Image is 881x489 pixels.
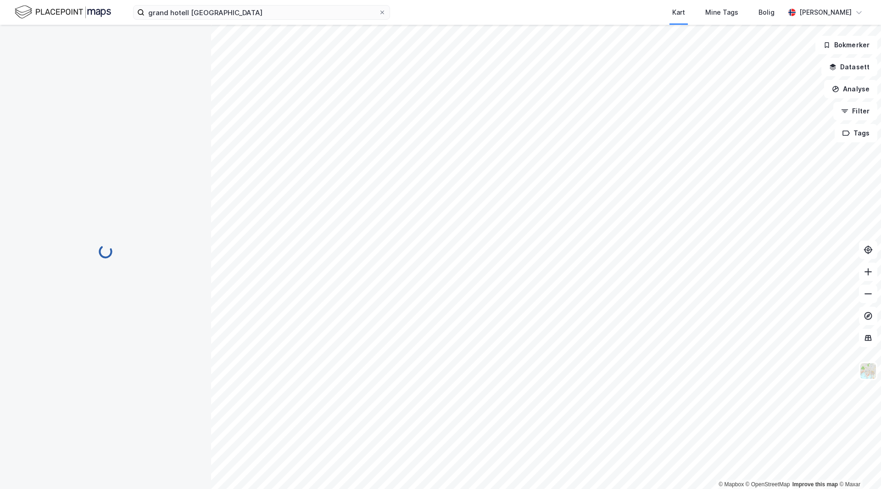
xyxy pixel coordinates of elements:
[15,4,111,20] img: logo.f888ab2527a4732fd821a326f86c7f29.svg
[815,36,877,54] button: Bokmerker
[835,124,877,142] button: Tags
[833,102,877,120] button: Filter
[821,58,877,76] button: Datasett
[705,7,738,18] div: Mine Tags
[859,362,877,380] img: Z
[719,481,744,488] a: Mapbox
[835,445,881,489] div: Kontrollprogram for chat
[835,445,881,489] iframe: Chat Widget
[746,481,790,488] a: OpenStreetMap
[758,7,775,18] div: Bolig
[145,6,379,19] input: Søk på adresse, matrikkel, gårdeiere, leietakere eller personer
[672,7,685,18] div: Kart
[824,80,877,98] button: Analyse
[799,7,852,18] div: [PERSON_NAME]
[98,244,113,259] img: spinner.a6d8c91a73a9ac5275cf975e30b51cfb.svg
[792,481,838,488] a: Improve this map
